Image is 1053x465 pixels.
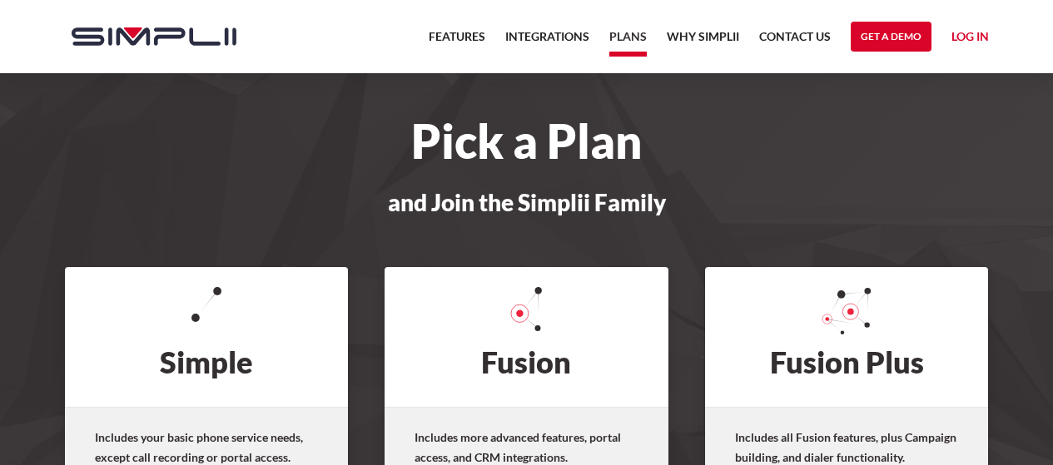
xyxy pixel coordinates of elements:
[667,27,739,57] a: Why Simplii
[951,27,989,52] a: Log in
[609,27,647,57] a: Plans
[705,267,989,407] h2: Fusion Plus
[735,430,956,464] strong: Includes all Fusion features, plus Campaign building, and dialer functionality.
[851,22,931,52] a: Get a Demo
[55,190,999,215] h3: and Join the Simplii Family
[65,267,349,407] h2: Simple
[415,430,621,464] strong: Includes more advanced features, portal access, and CRM integrations.
[72,27,236,46] img: Simplii
[505,27,589,57] a: Integrations
[429,27,485,57] a: Features
[385,267,668,407] h2: Fusion
[55,123,999,160] h1: Pick a Plan
[759,27,831,57] a: Contact US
